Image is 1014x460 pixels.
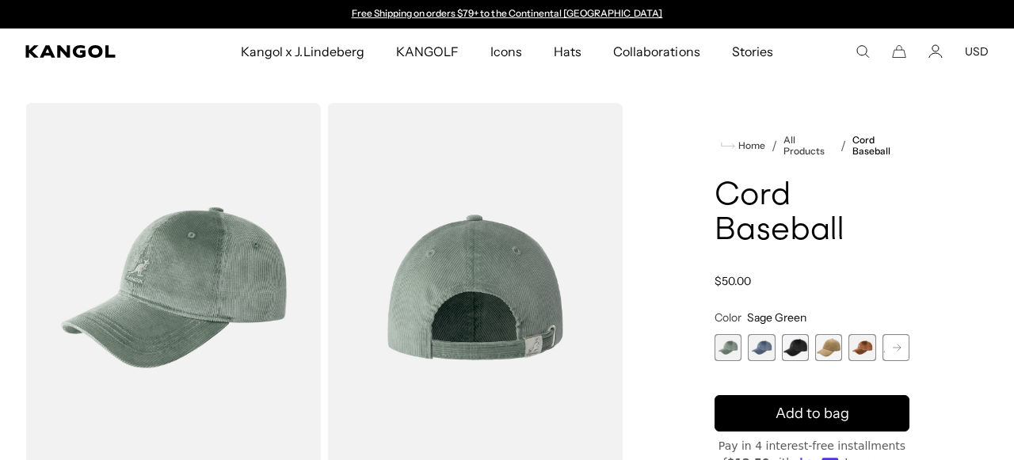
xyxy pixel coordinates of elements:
div: 4 of 9 [815,334,842,361]
span: Hats [554,29,581,74]
div: 2 of 9 [748,334,775,361]
a: All Products [783,135,834,157]
a: Home [721,139,765,153]
li: / [834,136,846,155]
span: Kangol x J.Lindeberg [241,29,364,74]
a: Cord Baseball [852,135,909,157]
slideshow-component: Announcement bar [344,8,670,21]
span: KANGOLF [396,29,459,74]
button: USD [965,44,989,59]
label: Forrester [882,334,909,361]
a: Kangol [25,45,158,58]
div: 6 of 9 [882,334,909,361]
a: Free Shipping on orders $79+ to the Continental [GEOGRAPHIC_DATA] [352,7,663,19]
label: Denim Blue [748,334,775,361]
div: 1 of 9 [715,334,741,361]
span: Stories [732,29,773,74]
label: Black [782,334,809,361]
span: Collaborations [613,29,700,74]
li: / [765,136,777,155]
span: Sage Green [747,310,806,325]
a: Hats [538,29,597,74]
button: Cart [892,44,906,59]
label: Sage Green [715,334,741,361]
div: 3 of 9 [782,334,809,361]
a: Collaborations [597,29,715,74]
a: Stories [716,29,789,74]
button: Add to bag [715,395,909,431]
a: Kangol x J.Lindeberg [225,29,380,74]
span: $50.00 [715,274,751,288]
span: Home [735,140,765,151]
a: Account [928,44,943,59]
summary: Search here [856,44,870,59]
div: 1 of 2 [344,8,670,21]
label: Wood [848,334,875,361]
a: KANGOLF [380,29,475,74]
span: Color [715,310,741,325]
div: 5 of 9 [848,334,875,361]
label: Beige [815,334,842,361]
h1: Cord Baseball [715,179,909,249]
span: Icons [490,29,522,74]
span: Add to bag [776,403,849,424]
a: Icons [475,29,538,74]
nav: breadcrumbs [715,135,909,157]
div: Announcement [344,8,670,21]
